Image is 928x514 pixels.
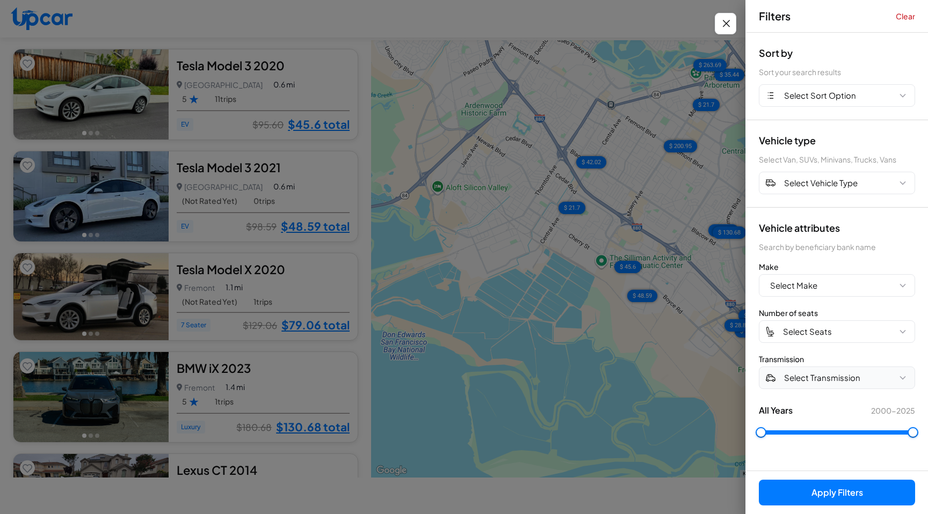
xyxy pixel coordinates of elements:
div: Sort your search results [759,67,915,78]
button: Close filters [715,13,736,34]
span: Select Sort Option [784,90,856,102]
button: Select Vehicle Type [759,172,915,194]
div: Select Van, SUVs, Minivans, Trucks, Vans [759,154,915,165]
div: Transmission [759,354,915,364]
span: 2000 - 2025 [871,405,915,416]
button: Select Seats [759,320,915,343]
span: All Years [759,404,793,417]
div: Sort by [759,46,915,60]
span: Filters [759,9,791,24]
div: Search by beneficiary bank name [759,241,915,253]
button: Select Make [759,274,915,297]
div: Vehicle attributes [759,221,915,235]
span: Select Make [770,280,817,292]
div: Number of seats [759,307,915,318]
span: Select Transmission [784,372,860,384]
button: Select Sort Option [759,84,915,107]
button: Clear [896,11,915,21]
span: Select Vehicle Type [784,177,858,189]
div: Make [759,261,915,272]
button: Apply Filters [759,480,915,505]
span: Select Seats [783,326,832,338]
button: Select Transmission [759,366,915,389]
div: Vehicle type [759,133,915,148]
